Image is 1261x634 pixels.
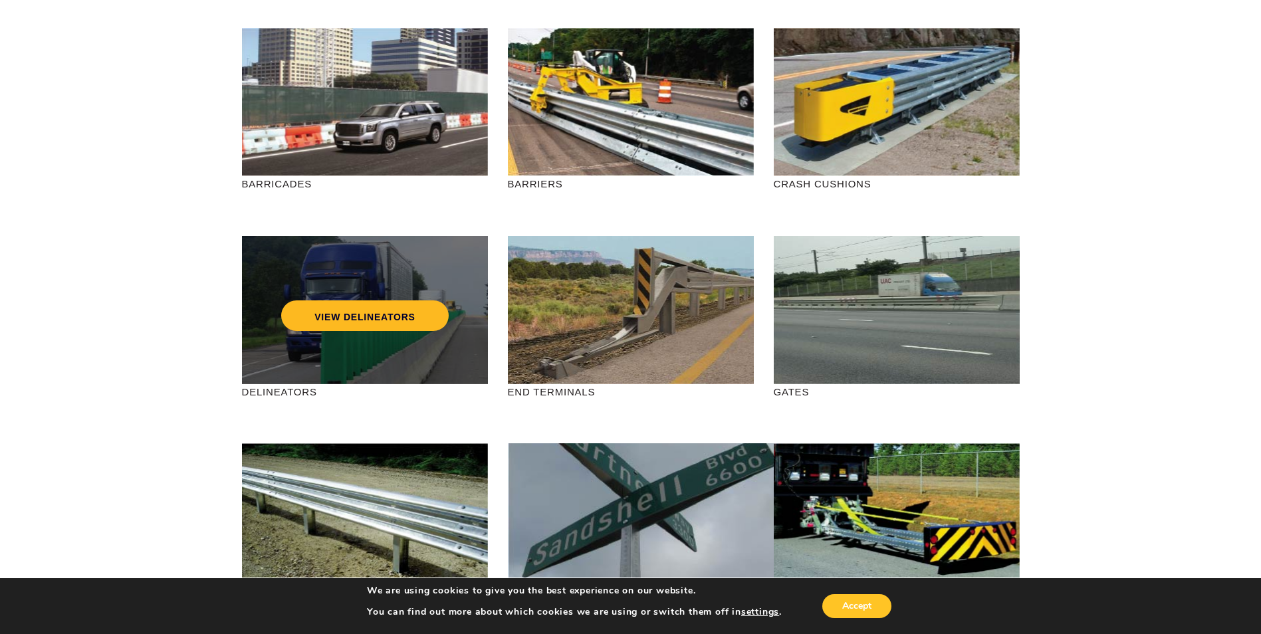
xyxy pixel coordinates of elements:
[774,384,1020,399] p: GATES
[242,384,488,399] p: DELINEATORS
[822,594,891,618] button: Accept
[367,585,782,597] p: We are using cookies to give you the best experience on our website.
[508,384,754,399] p: END TERMINALS
[281,300,449,331] a: VIEW DELINEATORS
[774,176,1020,191] p: CRASH CUSHIONS
[741,606,779,618] button: settings
[242,176,488,191] p: BARRICADES
[508,176,754,191] p: BARRIERS
[367,606,782,618] p: You can find out more about which cookies we are using or switch them off in .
